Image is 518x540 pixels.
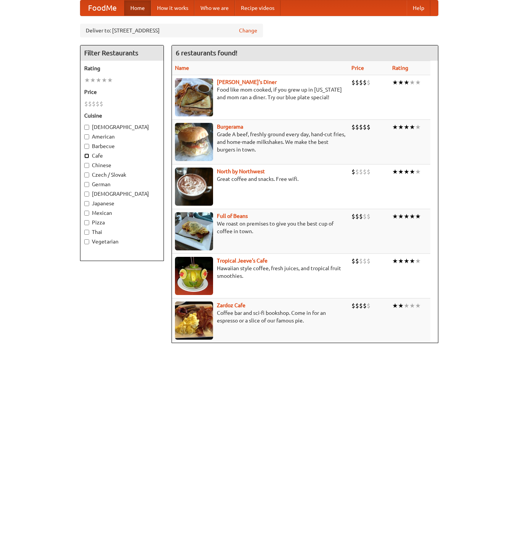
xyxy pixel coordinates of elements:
[101,76,107,84] li: ★
[415,78,421,87] li: ★
[175,257,213,295] img: jeeves.jpg
[239,27,257,34] a: Change
[217,213,248,219] b: Full of Beans
[84,142,160,150] label: Barbecue
[84,112,160,119] h5: Cuisine
[407,0,430,16] a: Help
[404,301,409,310] li: ★
[351,212,355,221] li: $
[176,49,237,56] ng-pluralize: 6 restaurants found!
[367,212,370,221] li: $
[398,123,404,131] li: ★
[84,201,89,206] input: Japanese
[415,168,421,176] li: ★
[175,212,213,250] img: beans.jpg
[84,88,160,96] h5: Price
[84,192,89,197] input: [DEMOGRAPHIC_DATA]
[84,100,88,108] li: $
[359,168,363,176] li: $
[96,100,99,108] li: $
[84,125,89,130] input: [DEMOGRAPHIC_DATA]
[175,264,345,280] p: Hawaiian style coffee, fresh juices, and tropical fruit smoothies.
[415,301,421,310] li: ★
[84,152,160,160] label: Cafe
[359,78,363,87] li: $
[84,134,89,139] input: American
[415,257,421,265] li: ★
[84,76,90,84] li: ★
[363,168,367,176] li: $
[355,123,359,131] li: $
[404,168,409,176] li: ★
[175,86,345,101] p: Food like mom cooked, if you grew up in [US_STATE] and mom ran a diner. Try our blue plate special!
[84,163,89,168] input: Chinese
[404,78,409,87] li: ★
[355,301,359,310] li: $
[359,123,363,131] li: $
[80,0,124,16] a: FoodMe
[124,0,151,16] a: Home
[175,220,345,235] p: We roast on premises to give you the best cup of coffee in town.
[409,212,415,221] li: ★
[90,76,96,84] li: ★
[351,65,364,71] a: Price
[409,257,415,265] li: ★
[409,78,415,87] li: ★
[404,212,409,221] li: ★
[96,76,101,84] li: ★
[404,257,409,265] li: ★
[84,238,160,245] label: Vegetarian
[217,302,245,308] a: Zardoz Cafe
[351,168,355,176] li: $
[84,239,89,244] input: Vegetarian
[84,230,89,235] input: Thai
[217,258,268,264] a: Tropical Jeeve's Cafe
[355,78,359,87] li: $
[392,65,408,71] a: Rating
[99,100,103,108] li: $
[84,200,160,207] label: Japanese
[359,257,363,265] li: $
[84,190,160,198] label: [DEMOGRAPHIC_DATA]
[84,209,160,217] label: Mexican
[392,123,398,131] li: ★
[355,212,359,221] li: $
[392,168,398,176] li: ★
[392,78,398,87] li: ★
[415,212,421,221] li: ★
[363,78,367,87] li: $
[217,79,277,85] a: [PERSON_NAME]'s Diner
[392,257,398,265] li: ★
[175,123,213,161] img: burgerama.jpg
[404,123,409,131] li: ★
[367,257,370,265] li: $
[84,64,160,72] h5: Rating
[235,0,281,16] a: Recipe videos
[194,0,235,16] a: Who we are
[84,171,160,179] label: Czech / Slovak
[175,168,213,206] img: north.jpg
[351,301,355,310] li: $
[398,168,404,176] li: ★
[363,123,367,131] li: $
[367,301,370,310] li: $
[92,100,96,108] li: $
[367,123,370,131] li: $
[359,301,363,310] li: $
[175,131,345,153] p: Grade A beef, freshly ground every day, hand-cut fries, and home-made milkshakes. We make the bes...
[80,45,164,61] h4: Filter Restaurants
[398,212,404,221] li: ★
[409,168,415,176] li: ★
[84,153,89,158] input: Cafe
[409,123,415,131] li: ★
[351,123,355,131] li: $
[367,168,370,176] li: $
[151,0,194,16] a: How it works
[355,168,359,176] li: $
[175,78,213,116] img: sallys.jpg
[107,76,113,84] li: ★
[84,123,160,131] label: [DEMOGRAPHIC_DATA]
[84,161,160,169] label: Chinese
[217,124,243,130] a: Burgerama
